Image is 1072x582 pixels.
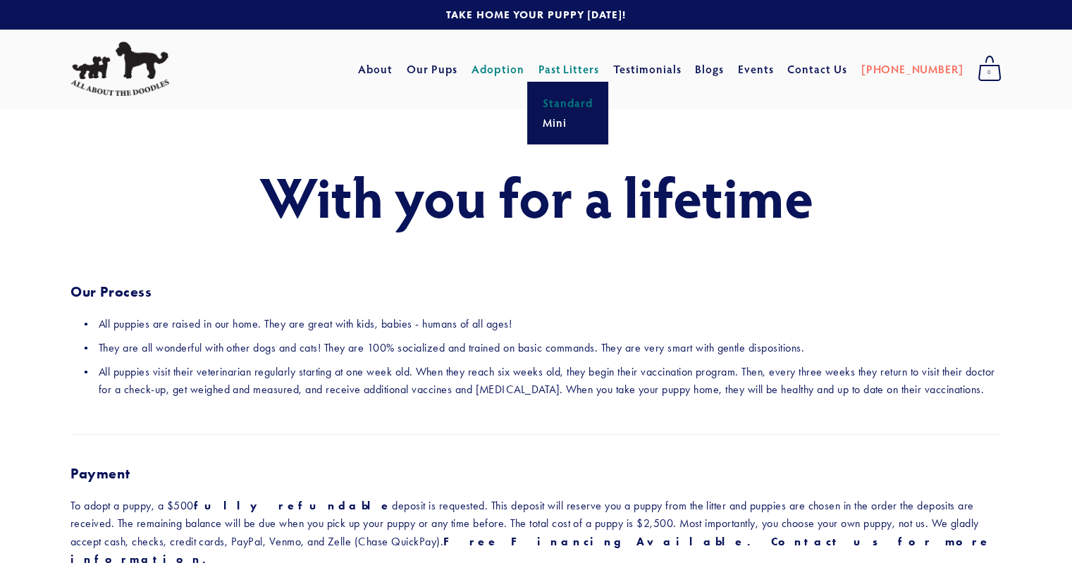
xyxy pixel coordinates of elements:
[407,56,458,82] a: Our Pups
[70,465,130,482] strong: Payment
[787,56,847,82] a: Contact Us
[861,56,963,82] a: [PHONE_NUMBER]
[99,363,1002,399] p: All puppies visit their veterinarian regularly starting at one week old. When they reach six week...
[70,535,1003,566] strong: Free Financing Available. Contact us for more information.
[971,51,1009,87] a: 0 items in cart
[70,42,169,97] img: All About The Doodles
[738,56,774,82] a: Events
[70,283,152,300] strong: Our Process
[538,93,597,113] a: Standard
[70,497,1002,569] p: To adopt a puppy, a $500 deposit is requested. This deposit will reserve you a puppy from the lit...
[472,56,524,82] a: Adoption
[538,113,597,132] a: Mini
[358,56,393,82] a: About
[978,63,1002,82] span: 0
[538,61,600,76] a: Past Litters
[70,165,1002,227] h1: With you for a lifetime
[194,499,393,512] strong: fully refundable
[695,56,724,82] a: Blogs
[99,339,1002,357] p: They are all wonderful with other dogs and cats! They are 100% socialized and trained on basic co...
[99,315,1002,333] p: All puppies are raised in our home. They are great with kids, babies - humans of all ages!
[613,56,682,82] a: Testimonials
